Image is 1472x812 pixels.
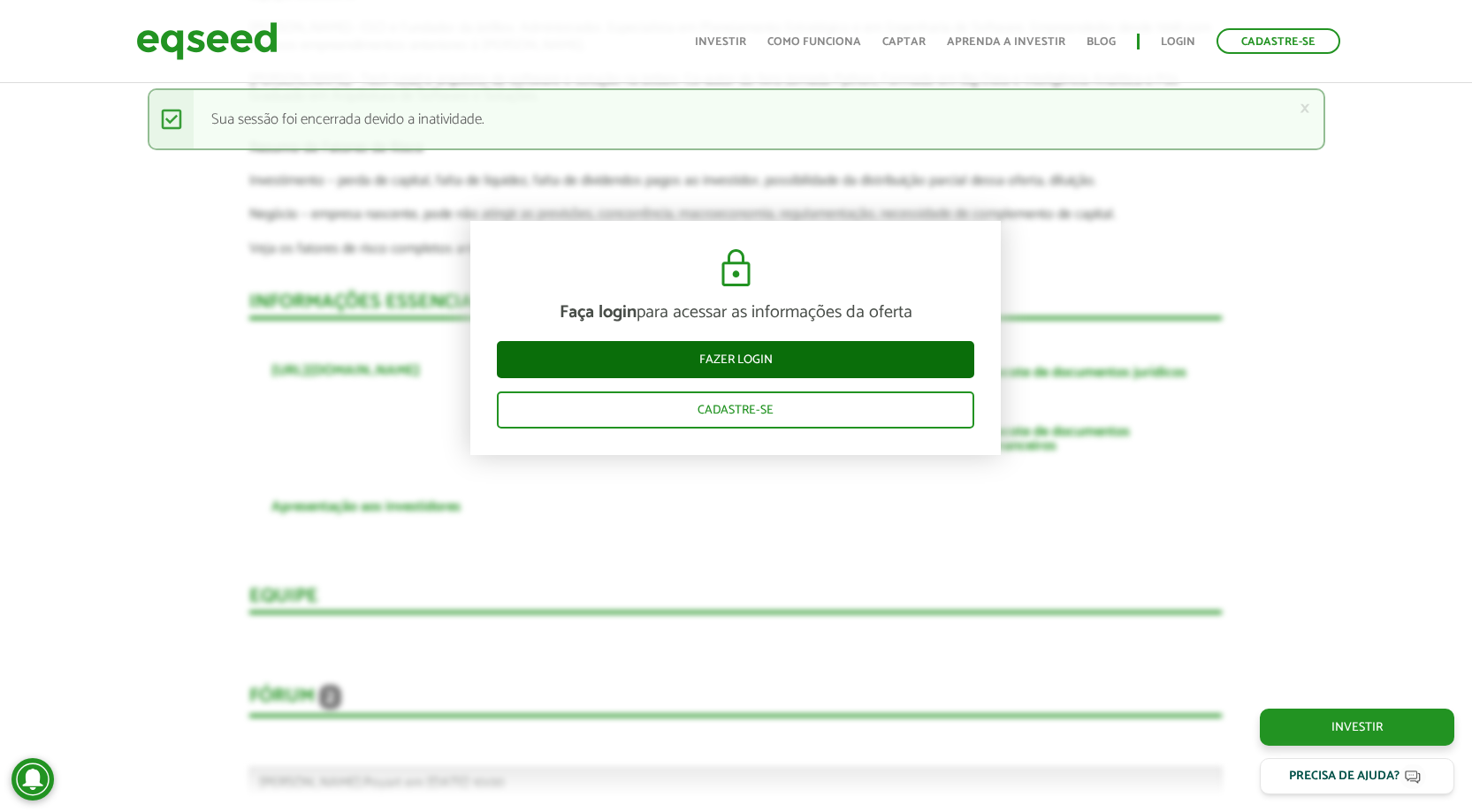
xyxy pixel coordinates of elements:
[714,247,758,290] img: cadeado.svg
[497,302,974,323] p: para acessar as informações da oferta
[148,88,1325,150] div: Sua sessão foi encerrada devido a inatividade.
[497,391,974,429] a: Cadastre-se
[1260,709,1454,746] a: Investir
[1300,99,1310,118] a: ×
[695,36,746,48] a: Investir
[136,18,278,65] img: EqSeed
[767,36,861,48] a: Como funciona
[497,341,974,378] a: Fazer login
[947,36,1065,48] a: Aprenda a investir
[1216,28,1340,54] a: Cadastre-se
[882,36,926,48] a: Captar
[1161,36,1195,48] a: Login
[1087,36,1116,48] a: Blog
[560,298,637,327] strong: Faça login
